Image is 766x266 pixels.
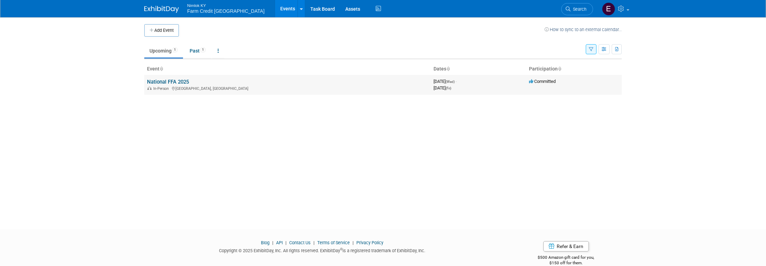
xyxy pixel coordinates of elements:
[446,66,450,72] a: Sort by Start Date
[144,63,431,75] th: Event
[446,86,451,90] span: (Fri)
[543,241,589,251] a: Refer & Earn
[184,44,211,57] a: Past1
[144,6,179,13] img: ExhibitDay
[159,66,163,72] a: Sort by Event Name
[456,79,457,84] span: -
[434,79,457,84] span: [DATE]
[147,85,428,91] div: [GEOGRAPHIC_DATA], [GEOGRAPHIC_DATA]
[545,27,622,32] a: How to sync to an external calendar...
[340,247,343,251] sup: ®
[147,79,189,85] a: National FFA 2025
[434,85,451,91] span: [DATE]
[529,79,556,84] span: Committed
[144,24,179,37] button: Add Event
[602,2,615,16] img: Elizabeth Woods
[510,260,622,266] div: $150 off for them.
[187,8,265,14] span: Farm Credit [GEOGRAPHIC_DATA]
[172,47,178,53] span: 1
[144,44,183,57] a: Upcoming1
[446,80,455,84] span: (Wed)
[571,7,586,12] span: Search
[147,86,152,90] img: In-Person Event
[187,1,265,9] span: Nimlok KY
[510,250,622,266] div: $500 Amazon gift card for you,
[276,240,283,245] a: API
[200,47,206,53] span: 1
[284,240,288,245] span: |
[144,246,500,254] div: Copyright © 2025 ExhibitDay, Inc. All rights reserved. ExhibitDay is a registered trademark of Ex...
[317,240,350,245] a: Terms of Service
[356,240,383,245] a: Privacy Policy
[351,240,355,245] span: |
[261,240,270,245] a: Blog
[312,240,316,245] span: |
[561,3,593,15] a: Search
[526,63,622,75] th: Participation
[431,63,526,75] th: Dates
[153,86,171,91] span: In-Person
[558,66,561,72] a: Sort by Participation Type
[271,240,275,245] span: |
[289,240,311,245] a: Contact Us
